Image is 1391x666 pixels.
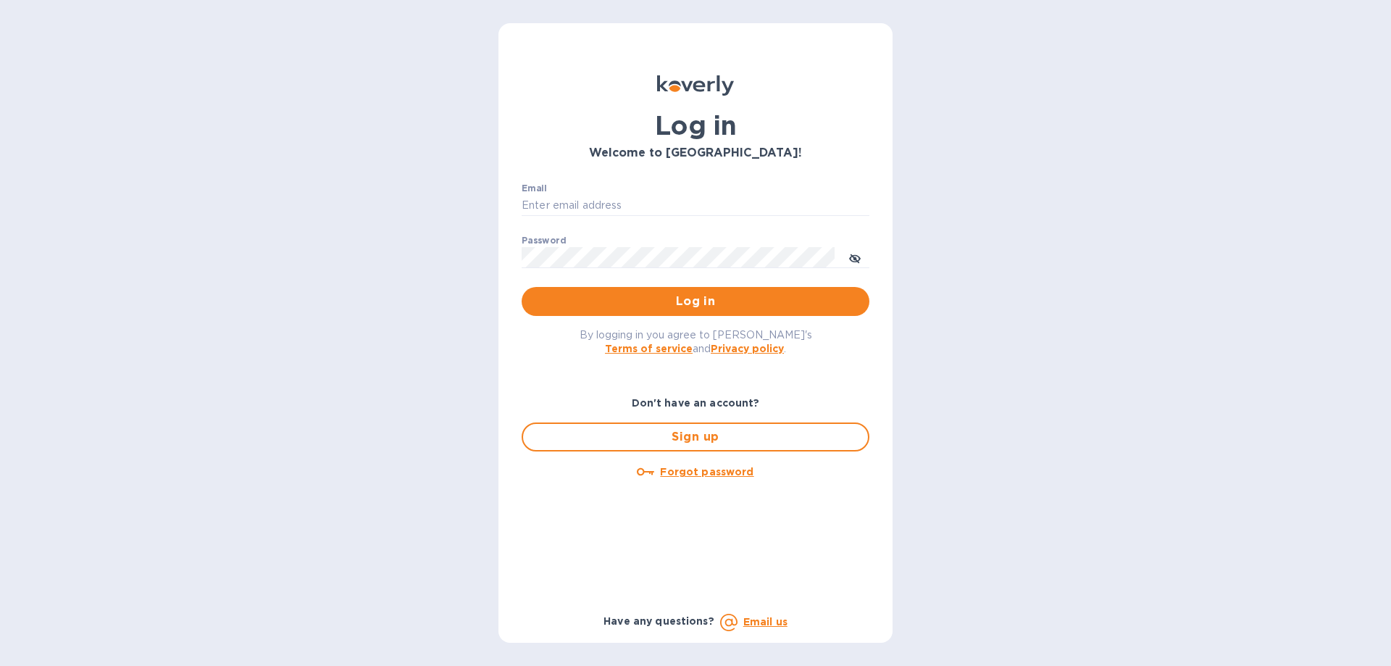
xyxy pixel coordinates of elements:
[711,343,784,354] a: Privacy policy
[743,616,788,628] a: Email us
[840,243,869,272] button: toggle password visibility
[522,236,566,245] label: Password
[603,615,714,627] b: Have any questions?
[657,75,734,96] img: Koverly
[605,343,693,354] a: Terms of service
[522,287,869,316] button: Log in
[580,329,812,354] span: By logging in you agree to [PERSON_NAME]'s and .
[522,110,869,141] h1: Log in
[660,466,753,478] u: Forgot password
[535,428,856,446] span: Sign up
[522,184,547,193] label: Email
[522,423,869,451] button: Sign up
[533,293,858,310] span: Log in
[522,195,869,217] input: Enter email address
[522,146,869,160] h3: Welcome to [GEOGRAPHIC_DATA]!
[632,397,760,409] b: Don't have an account?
